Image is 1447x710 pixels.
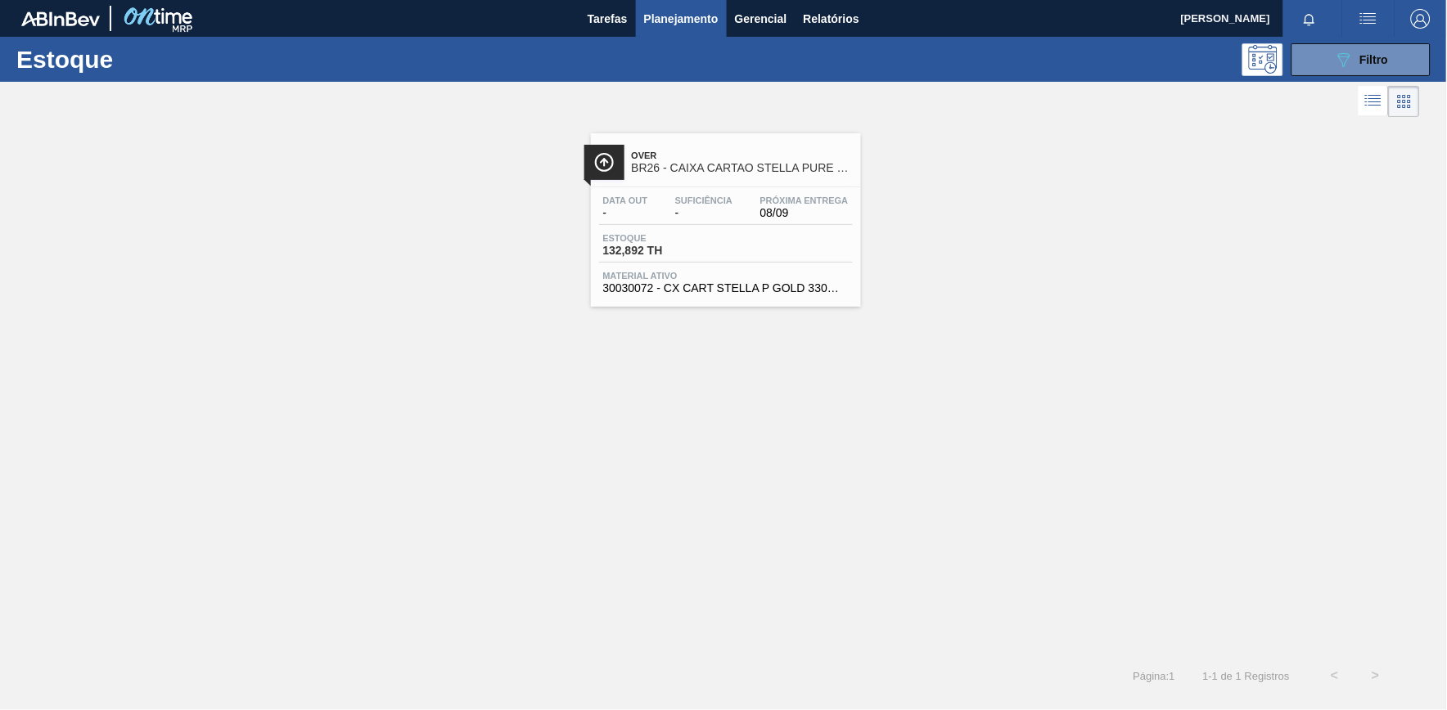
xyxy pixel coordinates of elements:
span: Data out [603,195,648,205]
span: 132,892 TH [603,245,718,257]
img: Ícone [594,152,615,173]
span: Material ativo [603,271,849,281]
div: Pogramando: nenhum usuário selecionado [1242,43,1283,76]
div: Visão em Lista [1359,86,1389,117]
img: TNhmsLtSVTkK8tSr43FrP2fwEKptu5GPRR3wAAAABJRU5ErkJggg== [21,11,100,26]
h1: Estoque [16,50,258,69]
span: Planejamento [644,9,719,29]
button: Notificações [1283,7,1336,30]
div: Visão em Cards [1389,86,1420,117]
img: Logout [1411,9,1431,29]
span: Gerencial [735,9,787,29]
button: < [1314,655,1355,696]
span: 30030072 - CX CART STELLA P GOLD 330ML C6 298 NIV23 [603,282,849,294]
span: Tarefas [588,9,628,29]
button: > [1355,655,1396,696]
img: userActions [1359,9,1378,29]
span: - [603,207,648,219]
span: BR26 - CAIXA CARTAO STELLA PURE GOLD 330 ML [632,162,853,174]
span: 08/09 [760,207,849,219]
span: 1 - 1 de 1 Registros [1200,670,1290,682]
span: Próxima Entrega [760,195,849,205]
span: Página : 1 [1134,670,1175,682]
span: Suficiência [675,195,733,205]
span: Relatórios [804,9,859,29]
button: Filtro [1291,43,1431,76]
span: Over [632,151,853,160]
span: Estoque [603,233,718,243]
a: ÍconeOverBR26 - CAIXA CARTAO STELLA PURE GOLD 330 MLData out-Suficiência-Próxima Entrega08/09Esto... [579,121,869,307]
span: - [675,207,733,219]
span: Filtro [1360,53,1389,66]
